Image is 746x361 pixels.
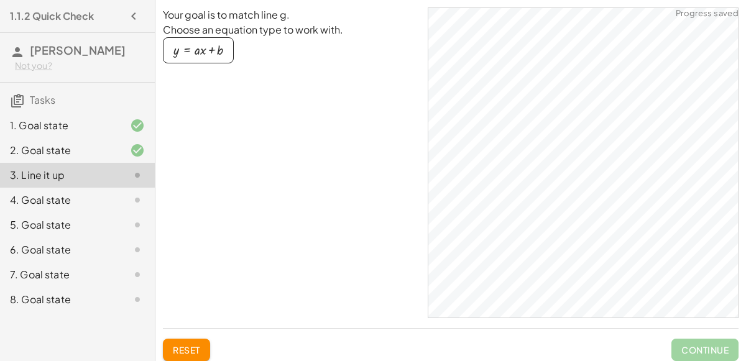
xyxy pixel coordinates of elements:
span: [PERSON_NAME] [30,43,126,57]
i: Task not started. [130,292,145,307]
i: Task finished and correct. [130,118,145,133]
div: 3. Line it up [10,168,110,183]
i: Task not started. [130,193,145,208]
i: Task not started. [130,242,145,257]
p: Choose an equation type to work with. [163,22,418,37]
div: 8. Goal state [10,292,110,307]
div: 1. Goal state [10,118,110,133]
div: 4. Goal state [10,193,110,208]
div: 6. Goal state [10,242,110,257]
i: Task finished and correct. [130,143,145,158]
button: Reset [163,339,210,361]
p: Your goal is to match line g. [163,7,418,22]
span: Reset [173,344,200,355]
div: 2. Goal state [10,143,110,158]
div: 5. Goal state [10,217,110,232]
i: Task not started. [130,217,145,232]
canvas: Graphics View 1 [428,8,738,318]
div: Not you? [15,60,145,72]
div: GeoGebra Classic [428,7,739,318]
i: Task not started. [130,267,145,282]
i: Task not started. [130,168,145,183]
div: 7. Goal state [10,267,110,282]
span: Progress saved [676,7,739,20]
span: Tasks [30,93,55,106]
h4: 1.1.2 Quick Check [10,9,94,24]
